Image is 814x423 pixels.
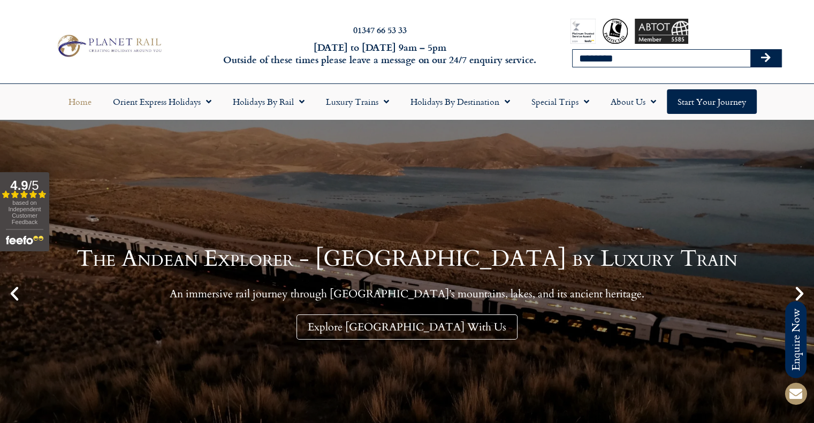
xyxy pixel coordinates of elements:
[77,248,737,270] h1: The Andean Explorer - [GEOGRAPHIC_DATA] by Luxury Train
[750,50,781,67] button: Search
[77,287,737,301] p: An immersive rail journey through [GEOGRAPHIC_DATA]’s mountains, lakes, and its ancient heritage.
[53,32,164,59] img: Planet Rail Train Holidays Logo
[5,284,24,303] div: Previous slide
[353,24,407,36] a: 01347 66 53 33
[220,41,540,66] h6: [DATE] to [DATE] 9am – 5pm Outside of these times please leave a message on our 24/7 enquiry serv...
[5,89,809,114] nav: Menu
[222,89,315,114] a: Holidays by Rail
[315,89,400,114] a: Luxury Trains
[58,89,102,114] a: Home
[600,89,667,114] a: About Us
[667,89,757,114] a: Start your Journey
[521,89,600,114] a: Special Trips
[296,314,518,340] a: Explore [GEOGRAPHIC_DATA] With Us
[790,284,809,303] div: Next slide
[400,89,521,114] a: Holidays by Destination
[102,89,222,114] a: Orient Express Holidays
